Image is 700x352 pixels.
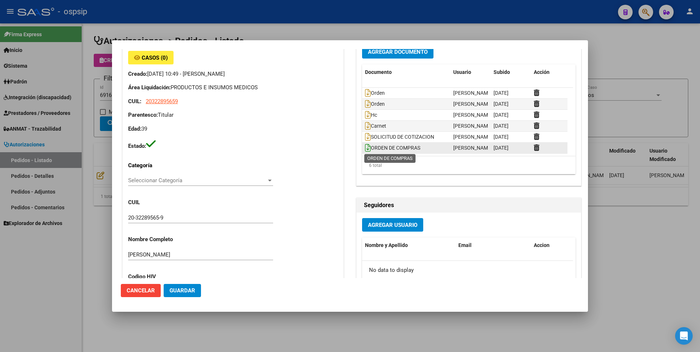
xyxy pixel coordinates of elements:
[146,98,178,105] span: 20322895659
[675,327,693,345] div: Open Intercom Messenger
[128,70,338,78] p: [DATE] 10:49 - [PERSON_NAME]
[531,237,567,253] datatable-header-cell: Accion
[128,126,141,132] strong: Edad:
[365,134,434,140] span: SOLICITUD DE COTIZACION
[128,111,338,119] p: Titular
[453,123,492,129] span: [PERSON_NAME]
[494,145,509,151] span: [DATE]
[121,284,161,297] button: Cancelar
[128,177,267,184] span: Seleccionar Categoría
[362,64,450,80] datatable-header-cell: Documento
[368,49,428,55] span: Agregar Documento
[362,237,456,253] datatable-header-cell: Nombre y Apellido
[365,69,392,75] span: Documento
[365,101,385,107] span: Orden
[362,45,433,59] button: Agregar Documento
[128,98,141,105] strong: CUIL:
[534,242,550,248] span: Accion
[365,123,386,129] span: Carnet
[142,55,168,61] span: Casos (0)
[494,69,510,75] span: Subido
[362,218,423,232] button: Agregar Usuario
[453,69,471,75] span: Usuario
[365,242,408,248] span: Nombre y Apellido
[453,145,492,151] span: [PERSON_NAME]
[453,101,492,107] span: [PERSON_NAME]
[362,261,573,279] div: No data to display
[365,90,385,96] span: Orden
[164,284,201,297] button: Guardar
[455,237,531,253] datatable-header-cell: Email
[128,143,146,149] strong: Estado:
[128,235,191,244] p: Nombre Completo
[494,101,509,107] span: [DATE]
[494,90,509,96] span: [DATE]
[127,287,155,294] span: Cancelar
[534,69,550,75] span: Acción
[170,287,195,294] span: Guardar
[365,112,377,118] span: Hc
[128,125,338,133] p: 39
[128,112,158,118] strong: Parentesco:
[128,51,174,64] button: Casos (0)
[364,201,574,210] h2: Seguidores
[450,64,491,80] datatable-header-cell: Usuario
[128,273,191,281] p: Codigo HIV
[365,145,420,151] span: ORDEN DE COMPRAS
[491,64,531,80] datatable-header-cell: Subido
[453,134,492,140] span: [PERSON_NAME]
[453,90,492,96] span: [PERSON_NAME]
[362,156,576,175] div: 6 total
[128,198,191,207] p: CUIL
[368,222,417,228] span: Agregar Usuario
[453,112,492,118] span: [PERSON_NAME]
[494,123,509,129] span: [DATE]
[128,161,191,170] p: Categoría
[458,242,472,248] span: Email
[128,84,171,91] strong: Área Liquidación:
[128,83,338,92] p: PRODUCTOS E INSUMOS MEDICOS
[494,134,509,140] span: [DATE]
[494,112,509,118] span: [DATE]
[531,64,567,80] datatable-header-cell: Acción
[128,71,147,77] strong: Creado:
